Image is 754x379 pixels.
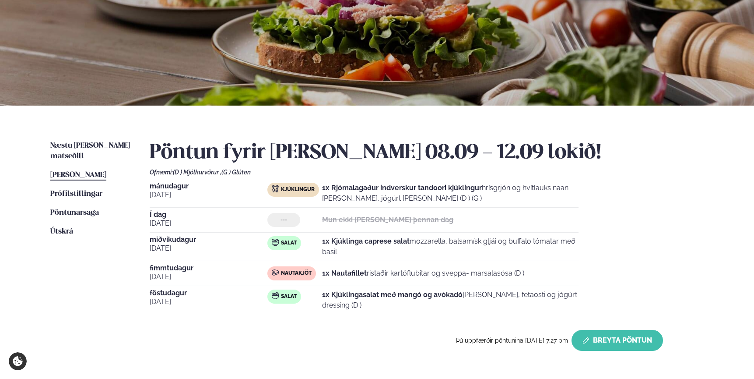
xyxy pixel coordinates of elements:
[150,190,267,200] span: [DATE]
[322,184,482,192] strong: 1x Rjómalagaður indverskur tandoori kjúklingur
[322,237,410,245] strong: 1x Kjúklinga caprese salat
[50,171,106,179] span: [PERSON_NAME]
[150,218,267,229] span: [DATE]
[281,293,297,300] span: Salat
[281,240,297,247] span: Salat
[322,290,463,299] strong: 1x Kjúklingasalat með mangó og avókadó
[50,142,130,160] span: Næstu [PERSON_NAME] matseðill
[322,269,367,277] strong: 1x Nautafillet
[150,297,267,307] span: [DATE]
[322,183,579,204] p: hrísgrjón og hvítlauks naan [PERSON_NAME], jógúrt [PERSON_NAME] (D ) (G )
[322,236,579,257] p: mozzarella, balsamísk gljái og buffalo tómatar með basil
[272,185,279,192] img: chicken.svg
[50,141,132,162] a: Næstu [PERSON_NAME] matseðill
[221,169,251,176] span: (G ) Glúten
[9,352,27,370] a: Cookie settings
[150,141,704,165] h2: Pöntun fyrir [PERSON_NAME] 08.09 - 12.09 lokið!
[50,189,102,199] a: Prófílstillingar
[322,290,579,311] p: [PERSON_NAME], fetaosti og jógúrt dressing (D )
[150,183,267,190] span: mánudagur
[50,190,102,198] span: Prófílstillingar
[50,228,73,235] span: Útskrá
[150,169,704,176] div: Ofnæmi:
[50,208,99,218] a: Pöntunarsaga
[281,216,287,223] span: ---
[150,272,267,282] span: [DATE]
[572,330,663,351] button: Breyta Pöntun
[150,290,267,297] span: föstudagur
[322,268,524,279] p: ristaðir kartöflubitar og sveppa- marsalasósa (D )
[50,170,106,181] a: [PERSON_NAME]
[456,337,568,344] span: Þú uppfærðir pöntunina [DATE] 7:27 pm
[272,239,279,246] img: salad.svg
[173,169,221,176] span: (D ) Mjólkurvörur ,
[150,236,267,243] span: miðvikudagur
[322,216,453,224] strong: Mun ekki [PERSON_NAME] þennan dag
[281,270,312,277] span: Nautakjöt
[50,227,73,237] a: Útskrá
[272,292,279,299] img: salad.svg
[281,186,315,193] span: Kjúklingur
[150,265,267,272] span: fimmtudagur
[272,269,279,276] img: beef.svg
[150,211,267,218] span: Í dag
[50,209,99,216] span: Pöntunarsaga
[150,243,267,254] span: [DATE]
